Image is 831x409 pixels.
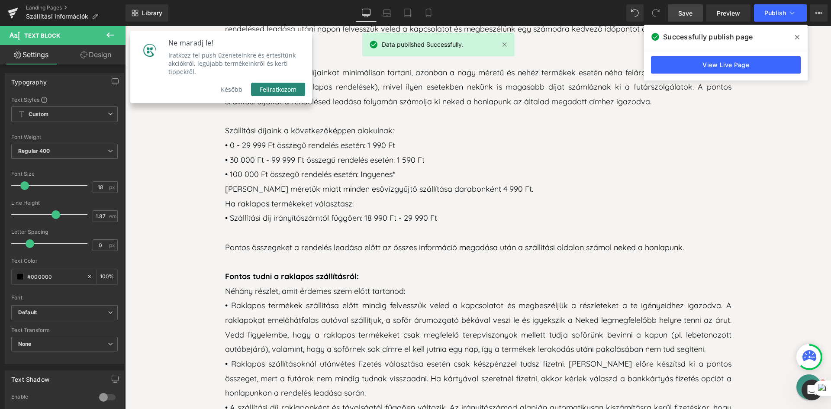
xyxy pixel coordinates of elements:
input: Color [27,272,83,281]
span: px [109,242,116,248]
span: 1 [819,380,826,386]
div: Line Height [11,200,118,206]
span: Data published Successfully. [382,40,464,49]
p: • Raklapos szállításoknál utánvétes fizetés választása esetén csak készpénzzel tudsz fizetni. [PE... [100,331,606,374]
iframe: Intercom live chat [802,380,822,400]
p: Néhány részlet, amit érdemes szem előtt tartanod: [100,258,606,273]
button: Undo [626,4,644,22]
p: Igyekszünk a szállítási díjainkat minimálisan tartani, azonban a nagy méretű és nehéz termékek es... [100,39,606,83]
div: % [97,269,117,284]
a: Design [64,45,127,64]
b: None [18,341,32,347]
span: Text Block [24,32,60,39]
p: Ha raklapos termékeket választasz: [100,171,606,185]
span: Preview [717,9,740,18]
b: Custom [29,111,48,118]
p: • Szállítási díj irányítószámtól függően: 18 990 Ft - 29 990 Ft [100,185,606,200]
p: • 30 000 Ft - 99 999 Ft összegű rendelés esetén: 1 590 Ft [100,127,606,142]
div: Text Styles [11,96,118,103]
div: Typography [11,74,47,86]
a: View Live Page [651,56,801,74]
button: Később [87,57,126,70]
div: Enable [11,393,90,403]
a: Laptop [377,4,397,22]
div: Text Color [11,258,118,264]
div: Font Weight [11,134,118,140]
iframe: To enrich screen reader interactions, please activate Accessibility in Grammarly extension settings [125,26,831,409]
span: Szállítási információk [26,13,88,20]
p: • Raklapos termékek szállítása előtt mindig felvesszük veled a kapcsolatot és megbeszéljük a rész... [100,272,606,331]
span: em [109,213,116,219]
a: Landing Pages [26,4,126,11]
a: Mobile [418,4,439,22]
div: Font [11,295,118,301]
p: [PERSON_NAME] méretük miatt minden esővízgyűjtő szállítása darabonként 4 990 Ft. [100,156,606,171]
p: • A szállítási díj raklaponként és távolságtól függően változik. Az irányítószámod alapján automa... [100,374,606,403]
button: Publish [754,4,807,22]
a: Desktop [356,4,377,22]
button: Redo [647,4,664,22]
a: Tablet [397,4,418,22]
strong: Fontos tudni a raklapos szállításról: [100,245,234,255]
div: Chat widget toggle [671,348,696,374]
span: Publish [764,10,786,16]
div: Letter Spacing [11,229,118,235]
p: Szállítási díjaink a következőképpen alakulnak: [100,97,606,112]
b: Regular 400 [18,148,50,154]
a: Preview [706,4,750,22]
div: Font Size [11,171,118,177]
p: Iratkozz fel push üzeneteinkre és értesítünk akciókról, legújabb termékeinkről és kerti tippekről. [43,25,180,50]
h2: Ne maradj le! [43,12,180,22]
div: Text Shadow [11,371,49,383]
i: Default [18,309,37,316]
span: Library [142,9,162,17]
p: • 100 000 Ft összegű rendelés esetén: Ingyenes* [100,141,606,156]
span: px [109,184,116,190]
span: Save [678,9,692,18]
div: Text Transform [11,327,118,333]
button: Feliratkozom [126,57,180,70]
p: Pontos összegeket a rendelés leadása előtt az összes információ megadása után a szállítási oldalo... [100,214,606,229]
a: New Library [126,4,168,22]
span: Successfully publish page [663,32,753,42]
button: More [810,4,828,22]
p: • 0 - 29 999 Ft összegű rendelés esetén: 1 990 Ft [100,112,606,127]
